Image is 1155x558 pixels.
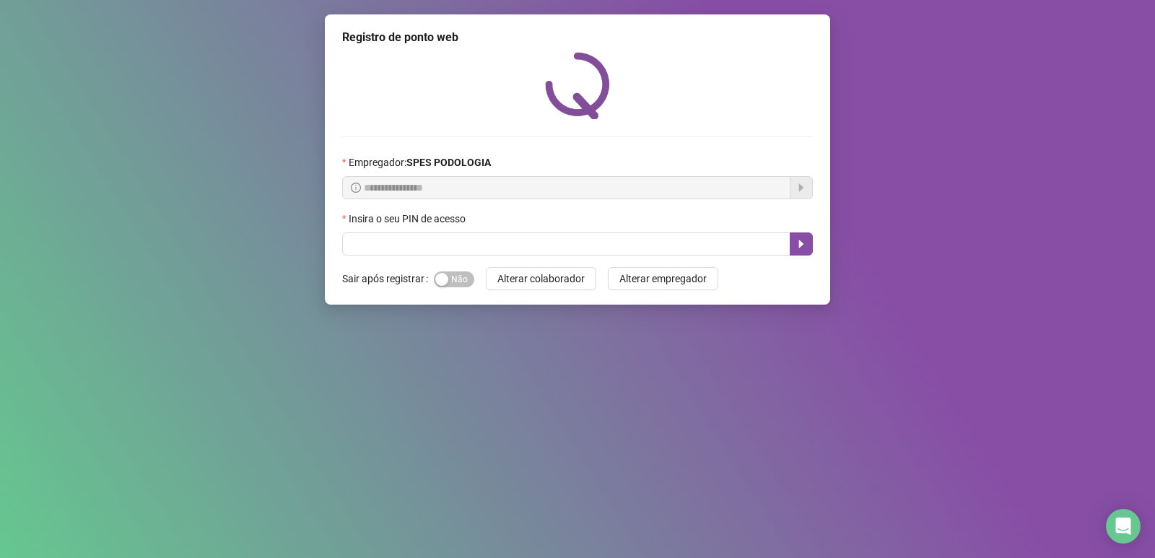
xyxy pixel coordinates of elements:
[619,271,707,287] span: Alterar empregador
[545,52,610,119] img: QRPoint
[608,267,718,290] button: Alterar empregador
[342,267,434,290] label: Sair após registrar
[497,271,585,287] span: Alterar colaborador
[1106,509,1141,544] div: Open Intercom Messenger
[486,267,596,290] button: Alterar colaborador
[349,154,491,170] span: Empregador :
[796,238,807,250] span: caret-right
[406,157,491,168] strong: SPES PODOLOGIA
[342,211,475,227] label: Insira o seu PIN de acesso
[351,183,361,193] span: info-circle
[342,29,813,46] div: Registro de ponto web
